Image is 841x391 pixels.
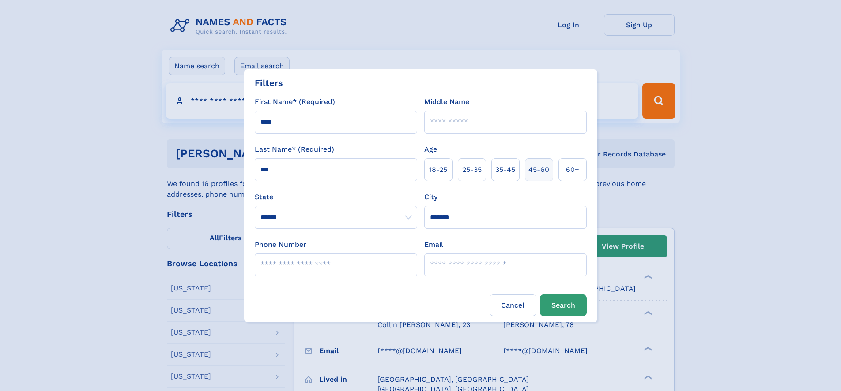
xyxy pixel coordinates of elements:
[255,97,335,107] label: First Name* (Required)
[424,239,443,250] label: Email
[255,239,306,250] label: Phone Number
[566,164,579,175] span: 60+
[495,164,515,175] span: 35‑45
[255,76,283,89] div: Filters
[462,164,482,175] span: 25‑35
[429,164,447,175] span: 18‑25
[424,97,469,107] label: Middle Name
[490,294,536,316] label: Cancel
[424,192,437,202] label: City
[540,294,587,316] button: Search
[255,144,334,155] label: Last Name* (Required)
[424,144,437,155] label: Age
[528,164,549,175] span: 45‑60
[255,192,417,202] label: State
